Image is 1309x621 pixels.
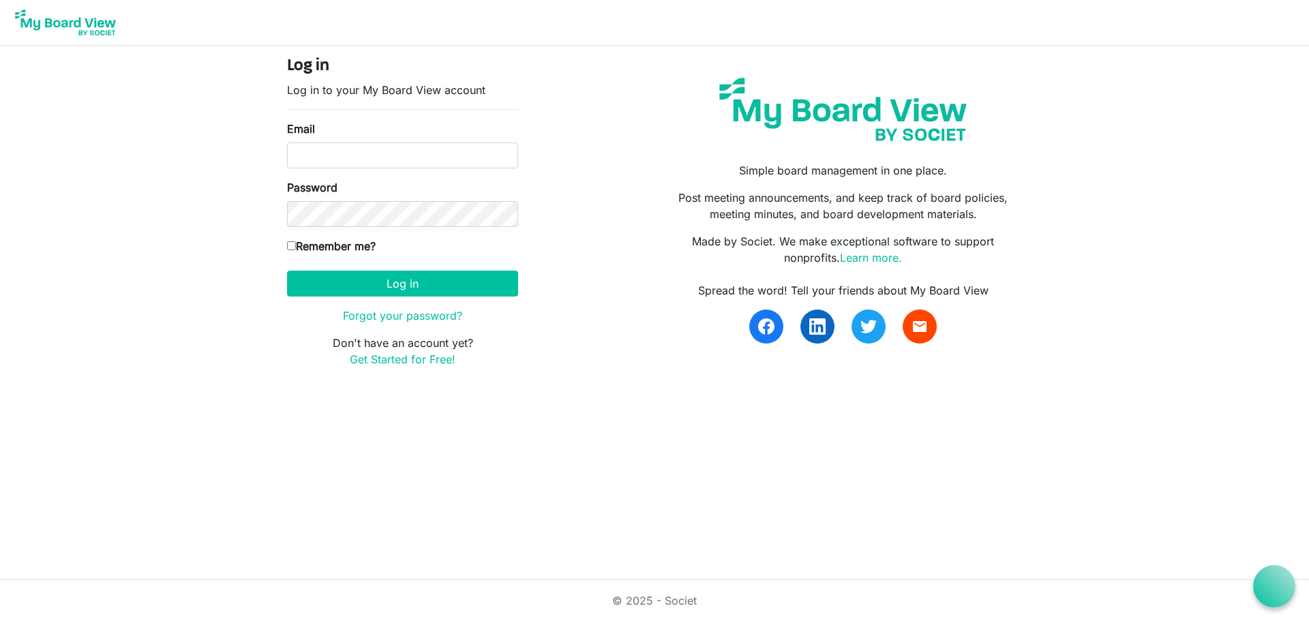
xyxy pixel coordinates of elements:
input: Remember me? [287,241,296,250]
label: Remember me? [287,238,376,254]
p: Log in to your My Board View account [287,82,518,98]
h4: Log in [287,57,518,76]
a: Learn more. [840,251,902,264]
a: Forgot your password? [343,309,462,322]
img: linkedin.svg [809,318,826,335]
a: Get Started for Free! [350,352,455,366]
img: facebook.svg [758,318,774,335]
img: My Board View Logo [11,5,120,40]
label: Password [287,179,337,196]
a: © 2025 - Societ [612,594,697,607]
p: Made by Societ. We make exceptional software to support nonprofits. [665,233,1022,266]
div: Spread the word! Tell your friends about My Board View [665,282,1022,299]
p: Don't have an account yet? [287,335,518,367]
p: Post meeting announcements, and keep track of board policies, meeting minutes, and board developm... [665,190,1022,222]
img: twitter.svg [860,318,877,335]
label: Email [287,121,315,137]
img: my-board-view-societ.svg [709,67,977,151]
a: email [903,309,937,344]
span: email [912,318,928,335]
p: Simple board management in one place. [665,162,1022,179]
button: Log in [287,271,518,297]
